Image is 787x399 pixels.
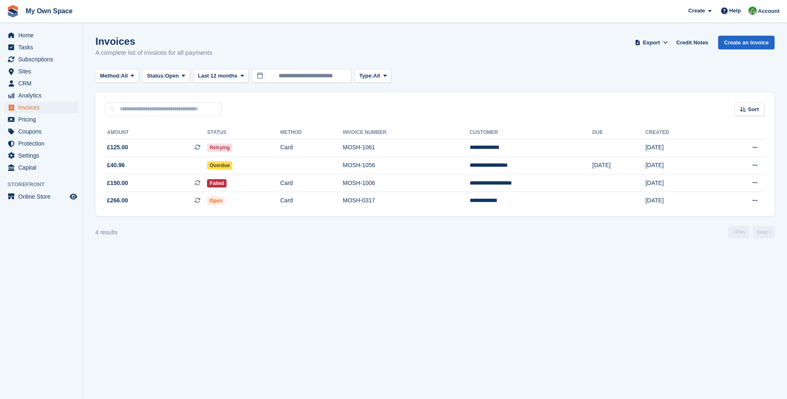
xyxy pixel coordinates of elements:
span: All [373,72,380,80]
span: Settings [18,150,68,161]
span: Last 12 months [198,72,237,80]
td: Card [280,174,343,192]
span: Home [18,29,68,41]
span: CRM [18,78,68,89]
a: menu [4,114,78,125]
td: [DATE] [646,192,714,209]
a: menu [4,41,78,53]
th: Method [280,126,343,139]
h1: Invoices [95,36,212,47]
span: Account [758,7,780,15]
a: Credit Notes [673,36,711,49]
a: Next [753,226,775,238]
span: Protection [18,138,68,149]
img: stora-icon-8386f47178a22dfd0bd8f6a31ec36ba5ce8667c1dd55bd0f319d3a0aa187defe.svg [7,5,19,17]
a: menu [4,150,78,161]
span: Open [207,197,225,205]
span: Failed [207,179,227,187]
button: Last 12 months [193,69,249,83]
a: menu [4,78,78,89]
span: Method: [100,72,121,80]
th: Customer [470,126,592,139]
td: [DATE] [646,139,714,157]
a: Previous [728,226,750,238]
td: [DATE] [646,157,714,175]
a: Create an Invoice [718,36,775,49]
td: [DATE] [646,174,714,192]
td: MOSH-1056 [343,157,470,175]
span: £266.00 [107,196,128,205]
span: Capital [18,162,68,173]
span: Coupons [18,126,68,137]
nav: Page [726,226,776,238]
span: Open [165,72,179,80]
span: All [121,72,128,80]
span: Overdue [207,161,232,170]
img: Paula Harris [748,7,757,15]
span: £125.00 [107,143,128,152]
span: Storefront [7,180,83,189]
td: Card [280,192,343,209]
th: Created [646,126,714,139]
td: Card [280,139,343,157]
button: Status: Open [142,69,190,83]
span: £40.96 [107,161,125,170]
span: Analytics [18,90,68,101]
span: Create [688,7,705,15]
span: Sort [748,105,759,114]
td: MOSH-1006 [343,174,470,192]
span: Sites [18,66,68,77]
a: menu [4,162,78,173]
a: menu [4,102,78,113]
span: Help [729,7,741,15]
span: Pricing [18,114,68,125]
span: £150.00 [107,179,128,187]
span: Subscriptions [18,54,68,65]
a: Preview store [68,192,78,202]
span: Retrying [207,144,232,152]
p: A complete list of invoices for all payments [95,48,212,58]
a: menu [4,126,78,137]
a: menu [4,138,78,149]
td: MOSH-0317 [343,192,470,209]
td: [DATE] [592,157,646,175]
span: Online Store [18,191,68,202]
span: Tasks [18,41,68,53]
a: menu [4,29,78,41]
th: Invoice Number [343,126,470,139]
span: Invoices [18,102,68,113]
div: 4 results [95,228,117,237]
span: Type: [359,72,373,80]
th: Amount [105,126,207,139]
a: My Own Space [22,4,76,18]
td: MOSH-1061 [343,139,470,157]
span: Status: [147,72,165,80]
th: Due [592,126,646,139]
a: menu [4,191,78,202]
a: menu [4,90,78,101]
th: Status [207,126,280,139]
button: Export [633,36,670,49]
span: Export [643,39,660,47]
button: Method: All [95,69,139,83]
a: menu [4,66,78,77]
a: menu [4,54,78,65]
button: Type: All [355,69,391,83]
